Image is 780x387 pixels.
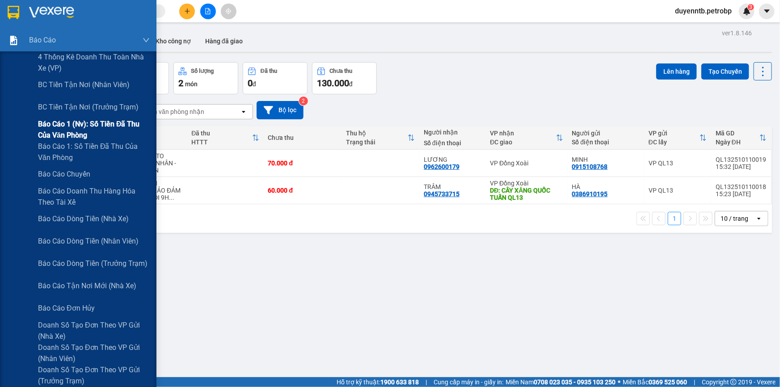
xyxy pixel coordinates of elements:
div: VP gửi [649,130,700,137]
button: Bộ lọc [257,101,304,119]
th: Toggle SortBy [342,126,419,150]
div: VP QL13 [649,187,707,194]
button: Đã thu0đ [243,62,308,94]
strong: 0708 023 035 - 0935 103 250 [534,379,616,386]
span: down [143,37,150,44]
th: Toggle SortBy [711,126,771,150]
div: Chưa thu [268,134,337,141]
div: Ngày ĐH [716,139,759,146]
span: 0 [248,78,253,88]
div: 0945733715 [424,190,460,198]
button: Chưa thu130.000đ [312,62,377,94]
span: Báo cáo dòng tiền (trưởng trạm) [38,258,148,269]
div: Số điện thoại [424,139,481,147]
button: file-add [200,4,216,19]
button: plus [179,4,195,19]
span: Doanh số tạo đơn theo VP gửi (nhân viên) [38,342,150,364]
svg: open [240,108,247,115]
img: icon-new-feature [743,7,751,15]
div: Mã GD [716,130,759,137]
div: QL132510110019 [716,156,767,163]
div: VP Đồng Xoài [490,160,563,167]
span: 2 [178,78,183,88]
div: Đã thu [261,68,277,74]
div: HÀ [572,183,640,190]
span: ⚪️ [618,380,620,384]
span: Báo cáo tận nơi mới (nhà xe) [38,280,136,291]
div: 0386910195 [572,190,608,198]
button: Số lượng2món [173,62,238,94]
th: Toggle SortBy [644,126,711,150]
button: Lên hàng [656,63,697,80]
div: Trạng thái [346,139,408,146]
div: 70.000 đ [268,160,337,167]
span: Doanh số tạo đơn theo VP gửi (trưởng trạm) [38,364,150,387]
div: 0962600179 [424,163,460,170]
button: Hàng đã giao [198,30,250,52]
span: copyright [730,379,737,385]
sup: 3 [748,4,754,10]
div: Thu hộ [346,130,408,137]
th: Toggle SortBy [187,126,263,150]
div: HTTT [191,139,252,146]
span: 3 [749,4,752,10]
button: Kho công nợ [148,30,198,52]
span: | [694,377,695,387]
div: VP nhận [490,130,556,137]
span: 130.000 [317,78,349,88]
th: Toggle SortBy [485,126,567,150]
span: Báo cáo doanh thu hàng hóa theo tài xế [38,185,150,208]
div: 15:23 [DATE] [716,190,767,198]
div: Số lượng [191,68,214,74]
div: VP QL13 [649,160,707,167]
div: 0915108768 [572,163,608,170]
span: Miền Nam [506,377,616,387]
div: ver 1.8.146 [722,28,752,38]
div: LƯƠNG [424,156,481,163]
span: Báo cáo dòng tiền (nhân viên) [38,236,139,247]
span: Báo cáo đơn hủy [38,303,95,314]
span: Hỗ trợ kỹ thuật: [337,377,419,387]
span: Doanh số tạo đơn theo VP gửi (nhà xe) [38,320,150,342]
span: ... [169,194,174,201]
div: Chọn văn phòng nhận [143,107,204,116]
div: Số điện thoại [572,139,640,146]
div: ĐC lấy [649,139,700,146]
button: aim [221,4,236,19]
div: Chưa thu [330,68,353,74]
span: aim [225,8,232,14]
span: đ [253,80,256,88]
span: Cung cấp máy in - giấy in: [434,377,503,387]
span: plus [184,8,190,14]
span: file-add [205,8,211,14]
div: MINH [572,156,640,163]
div: 15:32 [DATE] [716,163,767,170]
span: duyenntb.petrobp [668,5,739,17]
span: Báo cáo 1: Số tiền đã thu của văn phòng [38,141,150,163]
div: QL132510110018 [716,183,767,190]
div: TRÂM [424,183,481,190]
img: solution-icon [9,36,18,45]
span: Báo cáo chuyến [38,168,90,180]
div: VP Đồng Xoài [490,180,563,187]
strong: 1900 633 818 [380,379,419,386]
span: 4 Thống kê doanh thu toàn nhà xe (VP) [38,51,150,74]
span: đ [349,80,353,88]
img: logo-vxr [8,6,19,19]
span: Báo cáo dòng tiền (nhà xe) [38,213,129,224]
div: Người nhận [424,129,481,136]
strong: 0369 525 060 [649,379,687,386]
button: 1 [668,212,681,225]
span: caret-down [763,7,771,15]
div: DĐ: CÂY XĂNG QUỐC TUẤN QL13 [490,187,563,201]
span: BC tiền tận nơi (trưởng trạm) [38,101,139,113]
svg: open [755,215,763,222]
span: BC tiền tận nơi (nhân viên) [38,79,130,90]
div: Đã thu [191,130,252,137]
div: 10 / trang [721,214,748,223]
button: Tạo Chuyến [701,63,749,80]
button: caret-down [759,4,775,19]
span: Báo cáo 1 (nv): Số tiền đã thu của văn phòng [38,118,150,141]
div: 60.000 đ [268,187,337,194]
span: | [426,377,427,387]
